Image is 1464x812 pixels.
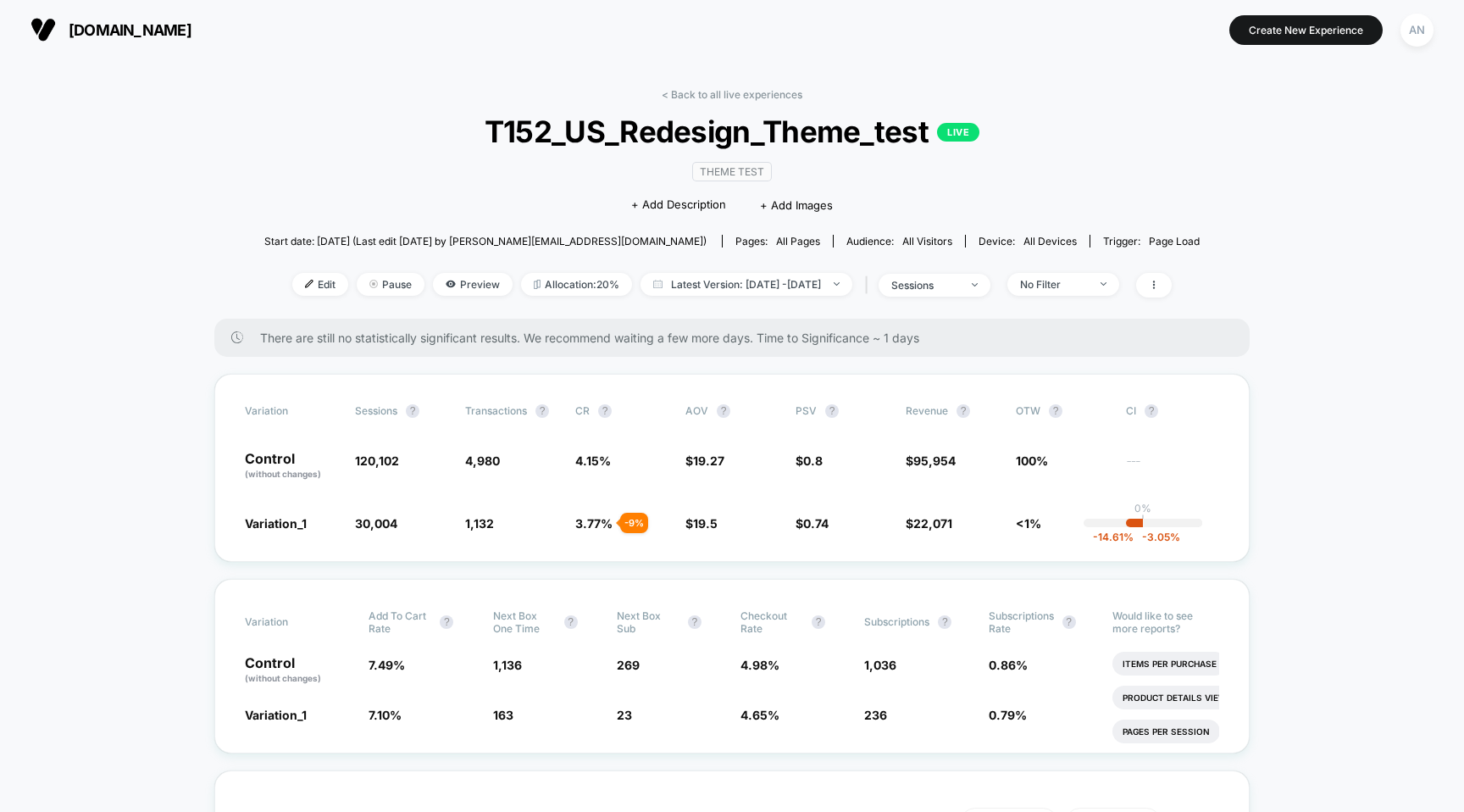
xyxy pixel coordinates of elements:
img: calendar [653,280,663,288]
span: 3.77 % [575,516,613,531]
span: 23 [617,708,632,722]
span: Next Box One Time [493,609,556,635]
button: ? [812,615,825,629]
span: CR [575,404,590,417]
span: Pause [357,273,424,296]
span: 236 [864,708,887,722]
span: Preview [433,273,513,296]
img: Visually logo [30,17,56,42]
button: ? [406,404,419,418]
img: end [834,282,840,286]
span: Edit [292,273,348,296]
span: (without changes) [245,673,321,683]
button: ? [1062,615,1076,629]
span: Start date: [DATE] (Last edit [DATE] by [PERSON_NAME][EMAIL_ADDRESS][DOMAIN_NAME]) [264,235,707,247]
button: ? [717,404,730,418]
div: - 9 % [620,513,648,533]
p: Control [245,656,352,685]
button: ? [957,404,970,418]
div: AN [1400,14,1433,47]
span: -3.05 % [1134,531,1180,543]
span: Variation_1 [245,708,307,722]
span: 7.10 % [369,708,402,722]
span: 19.5 [693,516,718,531]
span: <1% [1016,516,1041,531]
span: Checkout Rate [740,609,803,635]
li: Product Details Views Rate [1112,686,1267,709]
span: There are still no statistically significant results. We recommend waiting a few more days . Time... [260,331,1216,345]
span: $ [685,453,724,468]
p: | [1141,514,1145,527]
span: 0.79 % [989,708,1027,722]
span: $ [906,516,952,531]
span: all devices [1023,235,1077,247]
li: Pages Per Session [1112,720,1220,743]
div: sessions [891,279,959,292]
span: Add To Cart Rate [369,609,431,635]
span: Variation_1 [245,516,307,531]
span: 100% [1016,453,1048,468]
span: 1,132 [465,516,494,531]
img: edit [305,280,313,288]
div: No Filter [1020,278,1088,291]
img: end [1101,282,1106,286]
span: 22,071 [913,516,952,531]
span: [DOMAIN_NAME] [69,21,191,39]
li: Items Per Purchase [1112,652,1227,676]
button: ? [938,615,951,629]
span: $ [796,453,823,468]
span: CI [1126,404,1219,418]
div: Pages: [735,235,820,247]
span: + Add Description [631,197,726,214]
span: 269 [617,658,640,672]
span: 95,954 [913,453,956,468]
div: Trigger: [1103,235,1200,247]
span: 30,004 [355,516,397,531]
span: Revenue [906,404,948,417]
span: --- [1126,456,1219,481]
span: all pages [776,235,820,247]
span: 163 [493,708,513,722]
div: Audience: [846,235,952,247]
span: 0.8 [803,453,823,468]
span: 4,980 [465,453,500,468]
button: ? [564,615,578,629]
span: 4.98 % [740,658,779,672]
span: 7.49 % [369,658,405,672]
span: $ [796,516,829,531]
span: 4.15 % [575,453,611,468]
span: Next Box Sub [617,609,679,635]
span: Device: [965,235,1090,247]
button: Create New Experience [1229,15,1383,45]
p: LIVE [937,123,979,142]
button: ? [440,615,453,629]
span: $ [685,516,718,531]
span: | [861,273,879,298]
span: -14.61 % [1093,531,1134,543]
span: 0.74 [803,516,829,531]
button: ? [688,615,701,629]
span: Page Load [1149,235,1200,247]
p: 0% [1134,502,1151,514]
button: ? [535,404,549,418]
span: Latest Version: [DATE] - [DATE] [640,273,852,296]
p: Would like to see more reports? [1112,609,1219,635]
span: OTW [1016,404,1109,418]
span: Theme Test [692,162,772,181]
button: AN [1395,13,1439,47]
span: $ [906,453,956,468]
p: Control [245,452,338,481]
button: ? [1145,404,1158,418]
span: 1,136 [493,658,522,672]
span: T152_US_Redesign_Theme_test [311,114,1152,149]
span: 4.65 % [740,708,779,722]
span: 19.27 [693,453,724,468]
span: Sessions [355,404,397,417]
span: Subscriptions [864,615,929,628]
img: end [369,280,378,288]
span: Variation [245,609,338,635]
span: Allocation: 20% [521,273,632,296]
span: Transactions [465,404,527,417]
span: 120,102 [355,453,399,468]
span: Variation [245,404,338,418]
